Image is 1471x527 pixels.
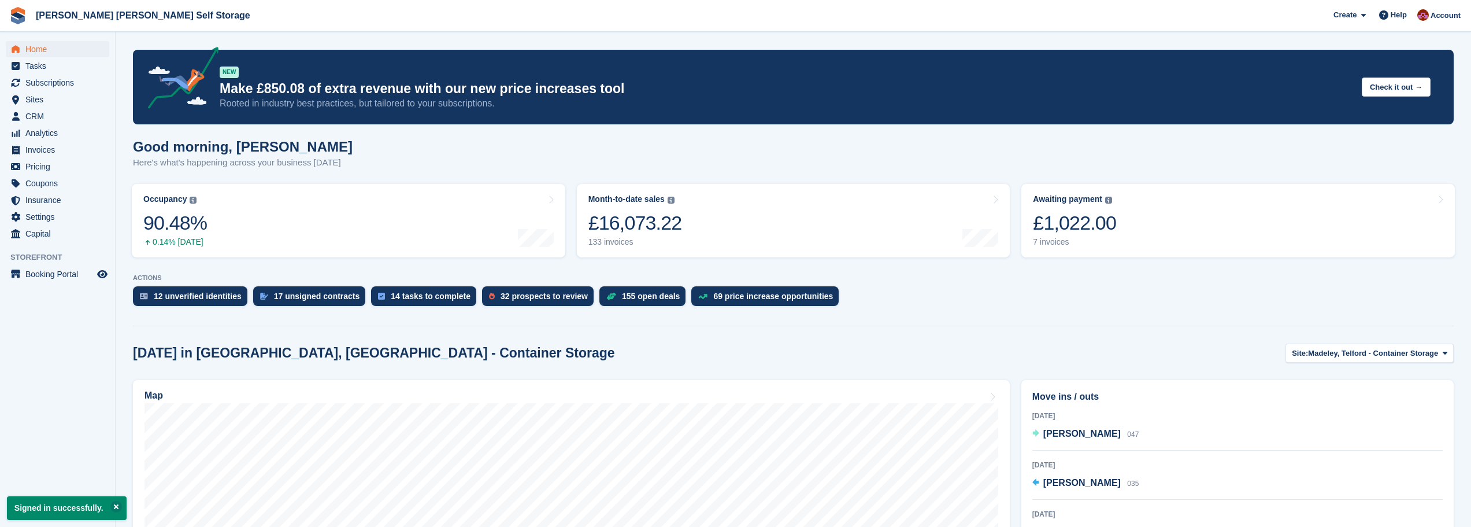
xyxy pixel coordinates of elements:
[1292,348,1308,359] span: Site:
[698,294,707,299] img: price_increase_opportunities-93ffe204e8149a01c8c9dc8f82e8f89637d9d84a8eef4429ea346261dce0b2c0.svg
[144,390,163,401] h2: Map
[7,496,127,520] p: Signed in successfully.
[6,75,109,91] a: menu
[132,184,565,257] a: Occupancy 90.48% 0.14% [DATE]
[220,97,1353,110] p: Rooted in industry best practices, but tailored to your subscriptions.
[253,286,372,312] a: 17 unsigned contracts
[138,47,219,113] img: price-adjustments-announcement-icon-8257ccfd72463d97f412b2fc003d46551f7dbcb40ab6d574587a9cd5c0d94...
[713,292,833,301] div: 69 price increase opportunities
[25,266,95,282] span: Booking Portal
[1043,478,1121,488] span: [PERSON_NAME]
[6,91,109,108] a: menu
[378,293,385,300] img: task-75834270c22a3079a89374b754ae025e5fb1db73e45f91037f5363f120a921f8.svg
[133,274,1454,282] p: ACTIONS
[143,211,207,235] div: 90.48%
[588,194,665,204] div: Month-to-date sales
[1043,429,1121,438] span: [PERSON_NAME]
[133,345,615,361] h2: [DATE] in [GEOGRAPHIC_DATA], [GEOGRAPHIC_DATA] - Container Storage
[489,293,495,300] img: prospect-51fa495bee0391a8d652442698ab0144808aea92771e9ea1ae160a38d050c398.svg
[140,293,148,300] img: verify_identity-adf6edd0f0f0b5bbfe63781bf79b02c33cf7c696d77639b501bdc392416b5a36.svg
[133,156,353,169] p: Here's what's happening across your business [DATE]
[588,211,682,235] div: £16,073.22
[133,286,253,312] a: 12 unverified identities
[6,159,109,175] a: menu
[668,197,675,204] img: icon-info-grey-7440780725fd019a000dd9b08b2336e03edf1995a4989e88bcd33f0948082b44.svg
[220,80,1353,97] p: Make £850.08 of extra revenue with our new price increases tool
[1308,348,1438,359] span: Madeley, Telford - Container Storage
[588,237,682,247] div: 133 invoices
[6,142,109,158] a: menu
[606,292,616,300] img: deal-1b604bf984904fb50ccaf53a9ad4b4a5d6e5aea283cecdc64d6e3604feb123c2.svg
[25,175,95,191] span: Coupons
[260,293,268,300] img: contract_signature_icon-13c848040528278c33f63329250d36e43548de30e8caae1d1a13099fd9432cc5.svg
[1032,476,1139,491] a: [PERSON_NAME] 035
[1032,460,1443,470] div: [DATE]
[1417,9,1429,21] img: Ben Spickernell
[391,292,470,301] div: 14 tasks to complete
[371,286,482,312] a: 14 tasks to complete
[143,237,207,247] div: 0.14% [DATE]
[1333,9,1357,21] span: Create
[691,286,844,312] a: 69 price increase opportunities
[1021,184,1455,257] a: Awaiting payment £1,022.00 7 invoices
[1285,344,1454,363] button: Site: Madeley, Telford - Container Storage
[1032,411,1443,421] div: [DATE]
[482,286,599,312] a: 32 prospects to review
[6,58,109,74] a: menu
[1127,480,1139,488] span: 035
[25,226,95,242] span: Capital
[6,266,109,282] a: menu
[1127,430,1139,438] span: 047
[25,91,95,108] span: Sites
[25,41,95,57] span: Home
[154,292,242,301] div: 12 unverified identities
[501,292,588,301] div: 32 prospects to review
[6,226,109,242] a: menu
[1105,197,1112,204] img: icon-info-grey-7440780725fd019a000dd9b08b2336e03edf1995a4989e88bcd33f0948082b44.svg
[25,75,95,91] span: Subscriptions
[25,159,95,175] span: Pricing
[6,108,109,124] a: menu
[1032,509,1443,519] div: [DATE]
[133,139,353,154] h1: Good morning, [PERSON_NAME]
[95,267,109,281] a: Preview store
[1033,237,1116,247] div: 7 invoices
[25,108,95,124] span: CRM
[577,184,1010,257] a: Month-to-date sales £16,073.22 133 invoices
[6,125,109,141] a: menu
[622,292,680,301] div: 155 open deals
[274,292,360,301] div: 17 unsigned contracts
[1391,9,1407,21] span: Help
[220,67,239,78] div: NEW
[1362,78,1431,97] button: Check it out →
[25,125,95,141] span: Analytics
[1032,390,1443,404] h2: Move ins / outs
[9,7,27,24] img: stora-icon-8386f47178a22dfd0bd8f6a31ec36ba5ce8667c1dd55bd0f319d3a0aa187defe.svg
[6,192,109,208] a: menu
[1033,211,1116,235] div: £1,022.00
[1033,194,1102,204] div: Awaiting payment
[10,252,115,263] span: Storefront
[31,6,255,25] a: [PERSON_NAME] [PERSON_NAME] Self Storage
[1032,427,1139,442] a: [PERSON_NAME] 047
[1431,10,1461,21] span: Account
[6,209,109,225] a: menu
[599,286,691,312] a: 155 open deals
[25,142,95,158] span: Invoices
[25,58,95,74] span: Tasks
[25,209,95,225] span: Settings
[25,192,95,208] span: Insurance
[143,194,187,204] div: Occupancy
[6,41,109,57] a: menu
[6,175,109,191] a: menu
[190,197,197,204] img: icon-info-grey-7440780725fd019a000dd9b08b2336e03edf1995a4989e88bcd33f0948082b44.svg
